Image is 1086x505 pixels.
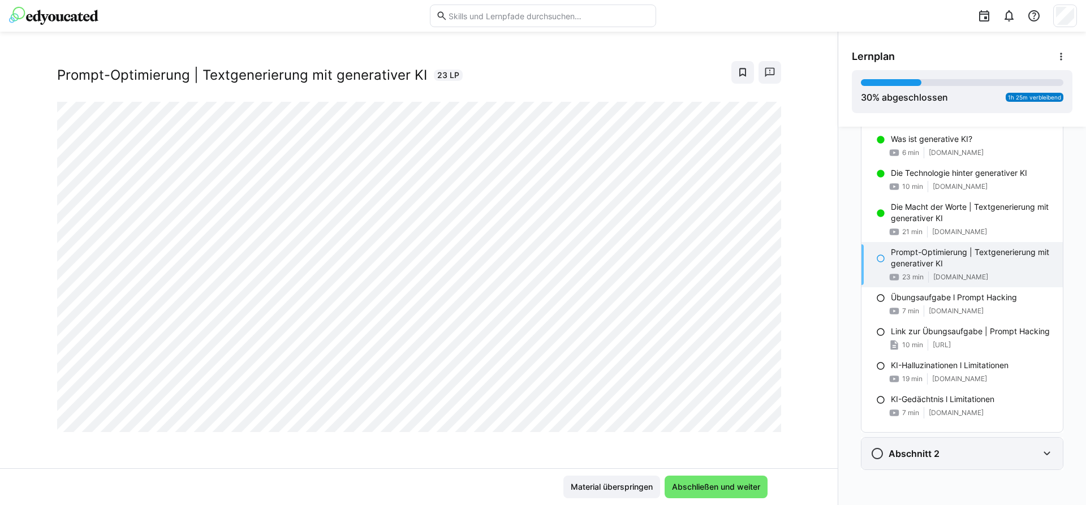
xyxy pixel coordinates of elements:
[933,273,988,282] span: [DOMAIN_NAME]
[891,133,972,145] p: Was ist generative KI?
[902,227,923,236] span: 21 min
[902,374,923,383] span: 19 min
[569,481,654,493] span: Material überspringen
[902,307,919,316] span: 7 min
[929,307,984,316] span: [DOMAIN_NAME]
[889,448,940,459] h3: Abschnitt 2
[933,340,951,349] span: [URL]
[902,408,919,417] span: 7 min
[891,360,1009,371] p: KI-Halluzinationen l Limitationen
[902,273,924,282] span: 23 min
[563,476,660,498] button: Material überspringen
[852,50,895,63] span: Lernplan
[891,292,1017,303] p: Übungsaufgabe l Prompt Hacking
[933,182,988,191] span: [DOMAIN_NAME]
[891,247,1054,269] p: Prompt-Optimierung | Textgenerierung mit generativer KI
[861,90,948,104] div: % abgeschlossen
[902,148,919,157] span: 6 min
[670,481,762,493] span: Abschließen und weiter
[932,227,987,236] span: [DOMAIN_NAME]
[437,70,459,81] span: 23 LP
[447,11,650,21] input: Skills und Lernpfade durchsuchen…
[57,67,427,84] h2: Prompt-Optimierung | Textgenerierung mit generativer KI
[929,148,984,157] span: [DOMAIN_NAME]
[891,394,994,405] p: KI-Gedächtnis l Limitationen
[665,476,768,498] button: Abschließen und weiter
[891,326,1050,337] p: Link zur Übungsaufgabe | Prompt Hacking
[1008,94,1061,101] span: 1h 25m verbleibend
[932,374,987,383] span: [DOMAIN_NAME]
[902,182,923,191] span: 10 min
[891,201,1054,224] p: Die Macht der Worte | Textgenerierung mit generativer KI
[861,92,872,103] span: 30
[902,340,923,349] span: 10 min
[891,167,1027,179] p: Die Technologie hinter generativer KI
[929,408,984,417] span: [DOMAIN_NAME]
